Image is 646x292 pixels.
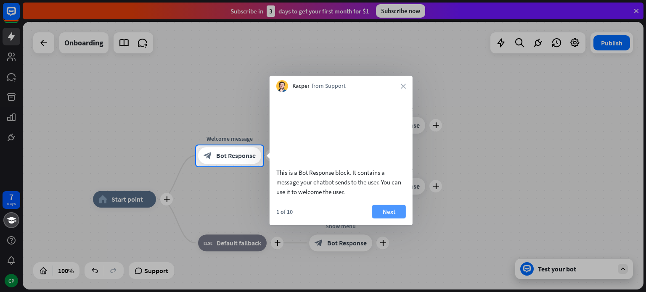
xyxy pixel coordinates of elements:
[276,208,293,215] div: 1 of 10
[372,205,406,218] button: Next
[276,167,406,196] div: This is a Bot Response block. It contains a message your chatbot sends to the user. You can use i...
[7,3,32,29] button: Open LiveChat chat widget
[401,84,406,89] i: close
[204,152,212,160] i: block_bot_response
[312,82,346,90] span: from Support
[292,82,310,90] span: Kacper
[216,152,256,160] span: Bot Response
